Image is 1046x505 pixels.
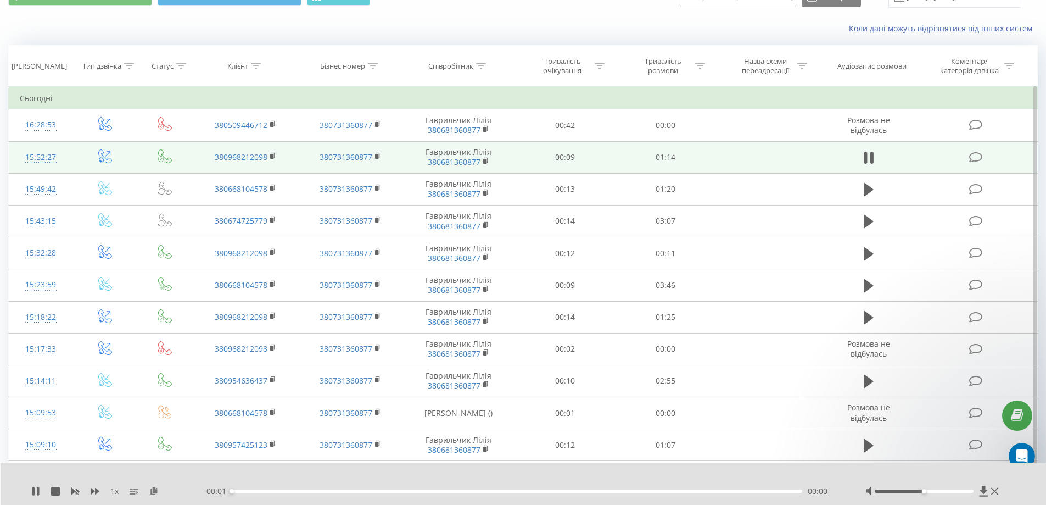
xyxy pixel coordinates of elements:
div: Бізнес номер [320,62,365,71]
a: 380731360877 [320,280,372,290]
a: 380731360877 [320,184,372,194]
td: 00:00 [616,109,716,141]
a: 380968212098 [215,343,267,354]
div: Тип дзвінка [82,62,121,71]
a: 380731360877 [320,375,372,386]
td: 00:00 [616,397,716,429]
td: 00:10 [515,365,616,397]
a: 380731360877 [320,343,372,354]
div: 15:09:53 [20,402,62,424]
div: Тривалість очікування [533,57,592,75]
iframe: Intercom live chat [1009,443,1035,469]
a: 380668104578 [215,184,267,194]
td: Гаврильчик Лілія [402,269,515,301]
td: 00:14 [515,205,616,237]
a: 380681360877 [428,221,480,231]
a: 380681360877 [428,380,480,391]
span: Розмова не відбулась [847,115,890,135]
a: Коли дані можуть відрізнятися вiд інших систем [849,23,1038,34]
td: 00:11 [616,237,716,269]
td: 03:46 [616,269,716,301]
a: 380681360877 [428,157,480,167]
td: 00:14 [515,301,616,333]
a: 380731360877 [320,312,372,322]
td: Гаврильчик Лілія [402,141,515,173]
a: 380731360877 [320,152,372,162]
div: Коментар/категорія дзвінка [937,57,1002,75]
a: 380681360877 [428,253,480,263]
td: 00:12 [515,429,616,461]
div: [PERSON_NAME] [12,62,67,71]
span: - 00:01 [204,486,232,497]
a: 380681360877 [428,317,480,327]
div: Тривалість розмови [634,57,692,75]
div: Клієнт [227,62,248,71]
span: Розмова не відбулась [847,402,890,423]
span: 00:00 [808,486,827,497]
a: 380968212098 [215,312,267,322]
div: 15:32:28 [20,242,62,264]
td: 00:21 [515,461,616,493]
td: Сьогодні [9,87,1038,109]
a: 380681360877 [428,348,480,359]
a: 380681360877 [428,188,480,199]
td: 01:20 [616,173,716,205]
a: 380731360877 [320,248,372,258]
td: 01:25 [616,301,716,333]
div: 15:52:27 [20,147,62,168]
a: 380668104578 [215,408,267,418]
div: 15:49:42 [20,179,62,200]
td: Гаврильчик Лілія [402,429,515,461]
td: 02:55 [616,365,716,397]
span: Розмова не відбулась [847,338,890,359]
div: Аудіозапис розмови [837,62,907,71]
a: 380681360877 [428,125,480,135]
td: Гаврильчик Лілія [402,461,515,493]
a: 380954636437 [215,375,267,386]
td: Гаврильчик Лілія [402,365,515,397]
a: 380731360877 [320,440,372,450]
td: 00:01 [515,397,616,429]
td: 00:13 [515,173,616,205]
div: Accessibility label [922,489,926,493]
a: 380731360877 [320,215,372,226]
div: Назва схеми переадресації [736,57,795,75]
td: Гаврильчик Лілія [402,173,515,205]
div: Співробітник [428,62,473,71]
a: 380731360877 [320,120,372,130]
div: 15:43:15 [20,210,62,232]
td: 01:14 [616,141,716,173]
a: 380668104578 [215,280,267,290]
td: 00:02 [515,333,616,365]
a: 380968212098 [215,152,267,162]
td: 00:42 [515,109,616,141]
td: Гаврильчик Лілія [402,205,515,237]
a: 380509446712 [215,120,267,130]
div: 15:14:11 [20,370,62,392]
div: 15:23:59 [20,274,62,296]
a: 380681360877 [428,285,480,295]
td: Гаврильчик Лілія [402,301,515,333]
td: Гаврильчик Лілія [402,333,515,365]
td: 00:09 [515,141,616,173]
a: 380674725779 [215,215,267,226]
td: Гаврильчик Лілія [402,237,515,269]
a: 380957425123 [215,440,267,450]
td: 00:09 [515,269,616,301]
td: 00:00 [616,461,716,493]
div: Accessibility label [230,489,234,493]
a: 380681360877 [428,445,480,455]
td: 00:00 [616,333,716,365]
div: 15:09:10 [20,434,62,456]
td: Гаврильчик Лілія [402,109,515,141]
span: 1 x [110,486,119,497]
div: 15:18:22 [20,307,62,328]
td: [PERSON_NAME] () [402,397,515,429]
div: 15:17:33 [20,338,62,360]
td: 01:07 [616,429,716,461]
a: 380731360877 [320,408,372,418]
div: 16:28:53 [20,114,62,136]
td: 00:12 [515,237,616,269]
div: Статус [152,62,174,71]
a: 380968212098 [215,248,267,258]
